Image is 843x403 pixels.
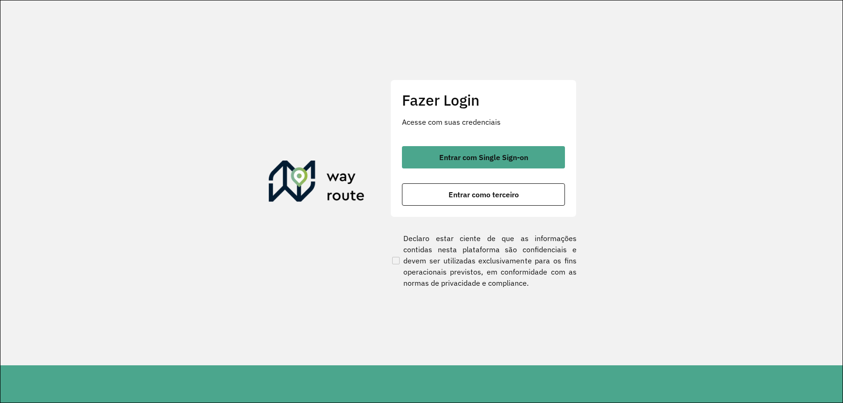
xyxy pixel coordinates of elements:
[402,183,565,206] button: button
[449,191,519,198] span: Entrar como terceiro
[402,91,565,109] h2: Fazer Login
[402,116,565,128] p: Acesse com suas credenciais
[269,161,365,205] img: Roteirizador AmbevTech
[390,233,577,289] label: Declaro estar ciente de que as informações contidas nesta plataforma são confidenciais e devem se...
[439,154,528,161] span: Entrar com Single Sign-on
[402,146,565,168] button: button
